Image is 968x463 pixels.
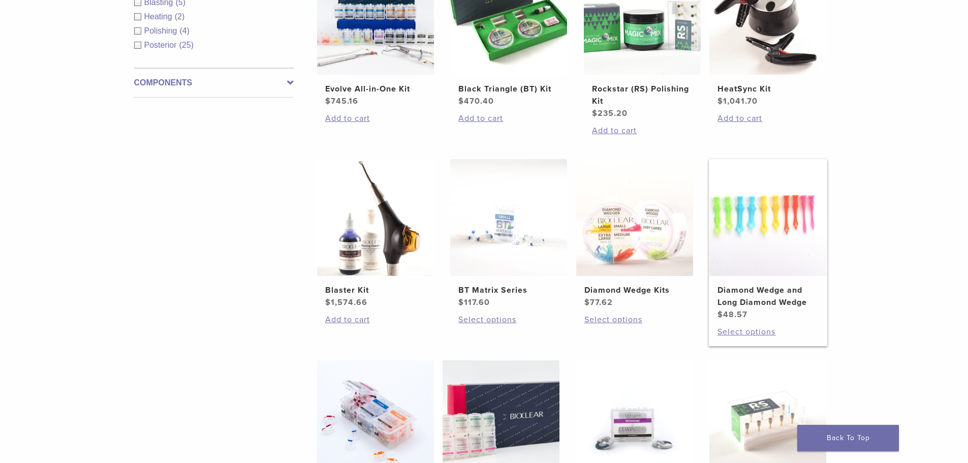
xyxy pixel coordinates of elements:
[458,112,559,125] a: Add to cart: “Black Triangle (BT) Kit”
[717,96,723,106] span: $
[458,83,559,95] h2: Black Triangle (BT) Kit
[458,284,559,296] h2: BT Matrix Series
[458,96,494,106] bdi: 470.40
[576,159,694,308] a: Diamond Wedge KitsDiamond Wedge Kits $77.62
[450,159,568,308] a: BT Matrix SeriesBT Matrix Series $117.60
[592,108,628,118] bdi: 235.20
[584,284,685,296] h2: Diamond Wedge Kits
[325,96,331,106] span: $
[144,12,175,21] span: Heating
[325,112,426,125] a: Add to cart: “Evolve All-in-One Kit”
[450,159,567,276] img: BT Matrix Series
[144,26,180,35] span: Polishing
[576,159,693,276] img: Diamond Wedge Kits
[175,12,185,21] span: (2)
[709,159,827,321] a: Diamond Wedge and Long Diamond WedgeDiamond Wedge and Long Diamond Wedge $48.57
[717,112,818,125] a: Add to cart: “HeatSync Kit”
[584,314,685,326] a: Select options for “Diamond Wedge Kits”
[325,284,426,296] h2: Blaster Kit
[458,297,490,307] bdi: 117.60
[134,77,294,89] label: Components
[717,310,747,320] bdi: 48.57
[325,297,367,307] bdi: 1,574.66
[592,83,693,107] h2: Rockstar (RS) Polishing Kit
[458,297,464,307] span: $
[709,159,826,276] img: Diamond Wedge and Long Diamond Wedge
[717,326,818,338] a: Select options for “Diamond Wedge and Long Diamond Wedge”
[179,26,190,35] span: (4)
[317,159,435,308] a: Blaster KitBlaster Kit $1,574.66
[717,96,758,106] bdi: 1,041.70
[144,41,179,49] span: Posterior
[179,41,194,49] span: (25)
[592,125,693,137] a: Add to cart: “Rockstar (RS) Polishing Kit”
[797,425,899,451] a: Back To Top
[317,159,434,276] img: Blaster Kit
[325,314,426,326] a: Add to cart: “Blaster Kit”
[717,310,723,320] span: $
[458,96,464,106] span: $
[584,297,590,307] span: $
[592,108,598,118] span: $
[458,314,559,326] a: Select options for “BT Matrix Series”
[584,297,613,307] bdi: 77.62
[325,96,358,106] bdi: 745.16
[717,83,818,95] h2: HeatSync Kit
[325,297,331,307] span: $
[325,83,426,95] h2: Evolve All-in-One Kit
[717,284,818,308] h2: Diamond Wedge and Long Diamond Wedge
